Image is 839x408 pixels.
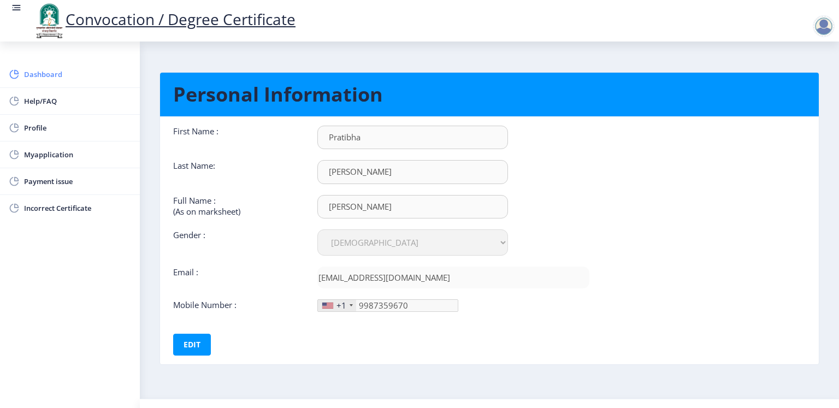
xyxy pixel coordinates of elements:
[336,300,346,311] div: +1
[24,148,131,161] span: Myapplication
[33,2,66,39] img: logo
[317,299,458,312] input: Mobile No
[173,334,211,356] button: Edit
[165,267,309,288] div: Email :
[173,81,806,108] h1: Personal Information
[165,229,309,256] div: Gender :
[165,299,309,312] div: Mobile Number :
[165,160,309,184] div: Last Name:
[24,202,131,215] span: Incorrect Certificate
[24,68,131,81] span: Dashboard
[24,175,131,188] span: Payment issue
[318,300,356,311] div: United States: +1
[165,126,309,149] div: First Name :
[24,94,131,108] span: Help/FAQ
[33,9,296,29] a: Convocation / Degree Certificate
[165,195,309,218] div: Full Name : (As on marksheet)
[24,121,131,134] span: Profile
